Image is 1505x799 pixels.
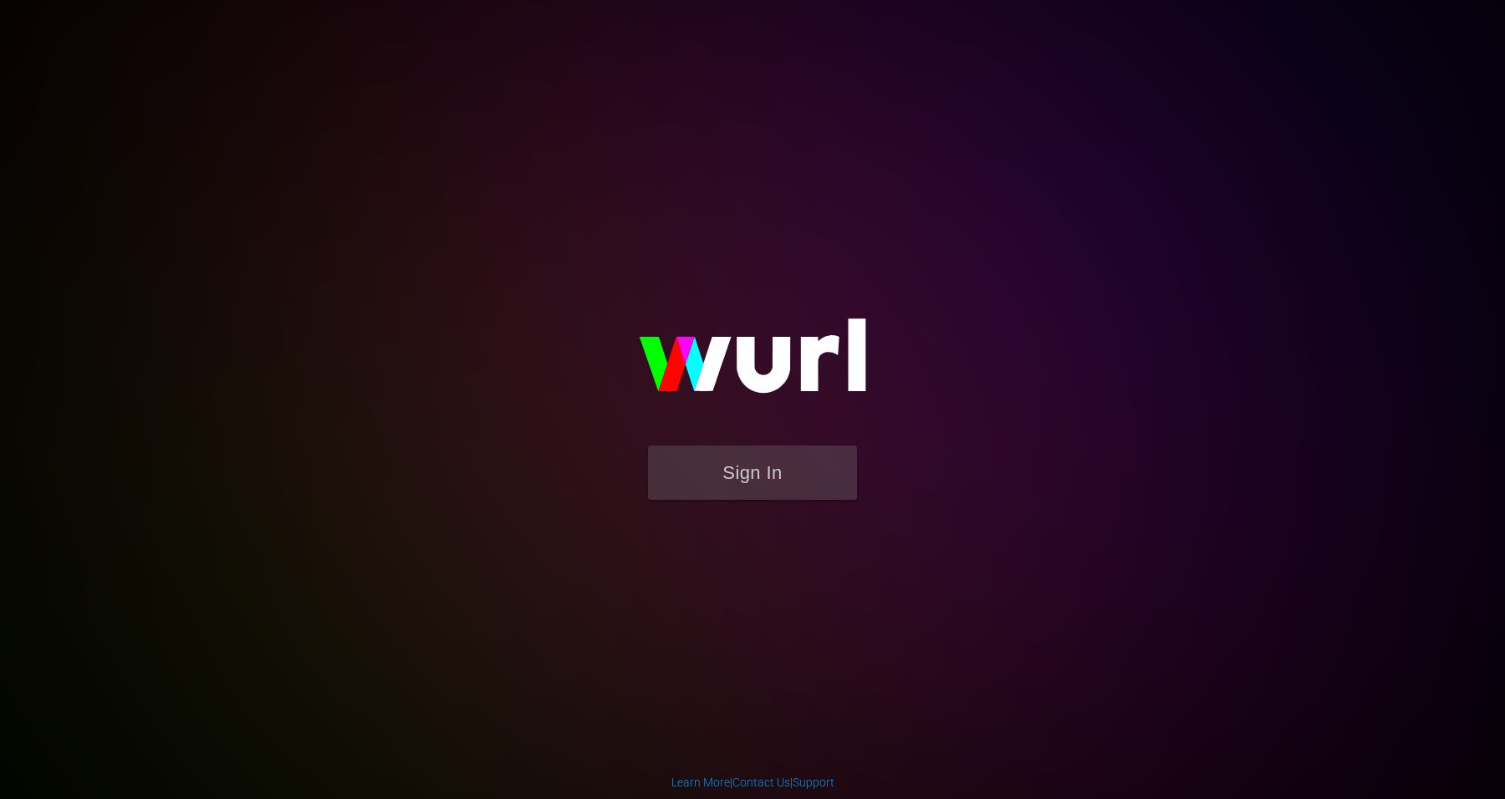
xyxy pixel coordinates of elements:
a: Support [793,776,834,789]
a: Learn More [671,776,730,789]
button: Sign In [648,445,857,500]
img: wurl-logo-on-black-223613ac3d8ba8fe6dc639794a292ebdb59501304c7dfd60c99c58986ef67473.svg [585,282,920,445]
div: | | [671,774,834,791]
a: Contact Us [732,776,790,789]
